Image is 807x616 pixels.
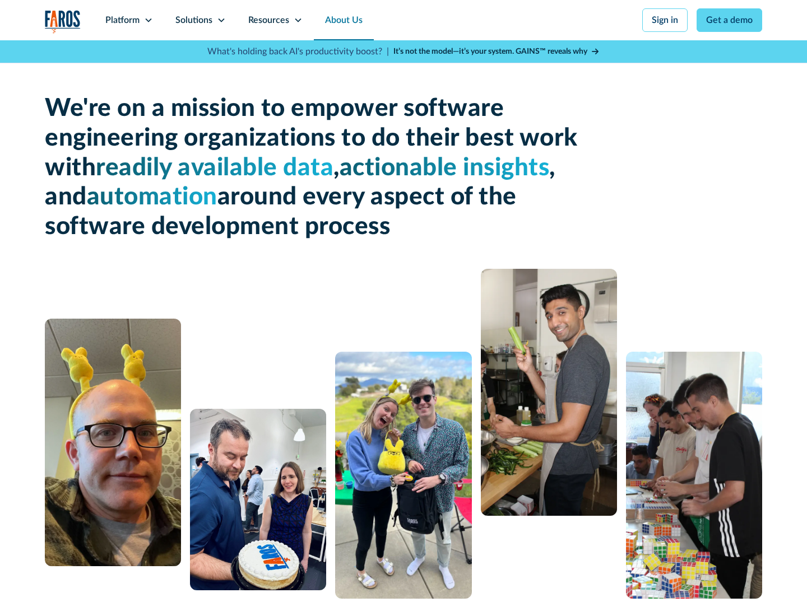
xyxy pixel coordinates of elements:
[697,8,762,32] a: Get a demo
[393,46,600,58] a: It’s not the model—it’s your system. GAINS™ reveals why
[248,13,289,27] div: Resources
[45,10,81,33] img: Logo of the analytics and reporting company Faros.
[96,156,333,180] span: readily available data
[642,8,688,32] a: Sign in
[207,45,389,58] p: What's holding back AI's productivity boost? |
[105,13,140,27] div: Platform
[45,94,583,242] h1: We're on a mission to empower software engineering organizations to do their best work with , , a...
[45,10,81,33] a: home
[481,269,617,516] img: man cooking with celery
[335,352,471,599] img: A man and a woman standing next to each other.
[340,156,550,180] span: actionable insights
[175,13,212,27] div: Solutions
[626,352,762,599] img: 5 people constructing a puzzle from Rubik's cubes
[393,48,587,55] strong: It’s not the model—it’s your system. GAINS™ reveals why
[87,185,217,209] span: automation
[45,319,181,566] img: A man with glasses and a bald head wearing a yellow bunny headband.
